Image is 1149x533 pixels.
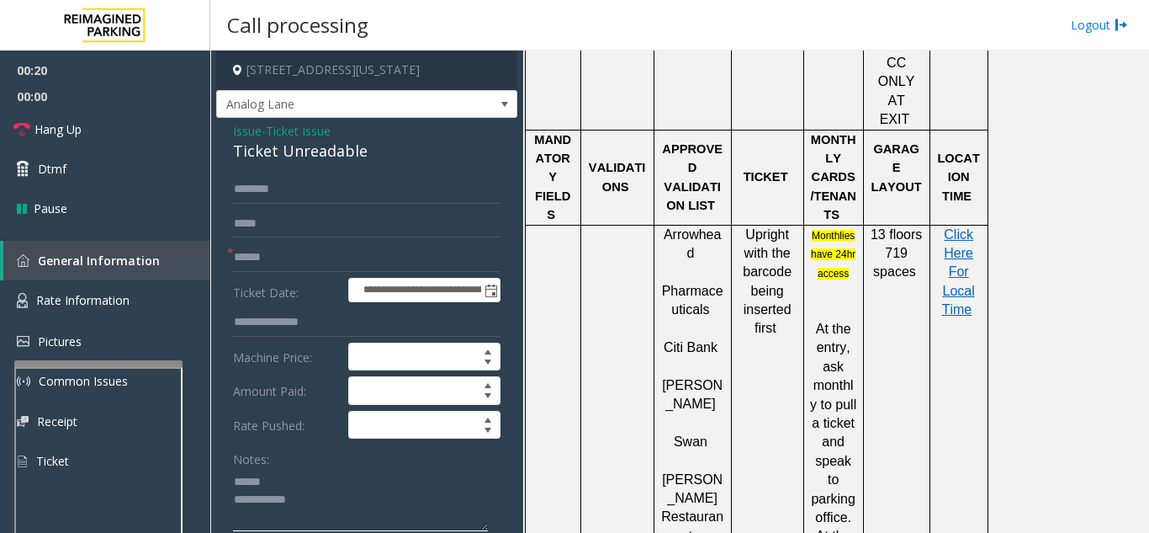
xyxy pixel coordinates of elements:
span: Pharmaceuticals [662,284,723,317]
span: Increase value [476,377,500,391]
span: [PERSON_NAME] Restauran [661,472,723,525]
img: 'icon' [17,254,29,267]
span: Monthlies have 24hr access [811,230,855,280]
span: Decrease value [476,357,500,370]
span: VALIDATIONS [589,161,646,193]
span: Rate Information [36,292,130,308]
span: Dtmf [38,160,66,178]
span: Pictures [38,333,82,349]
label: Rate Pushed: [229,411,344,440]
label: Ticket Date: [229,278,344,303]
span: Toggle popup [481,279,500,302]
span: MANDATORY FIELDS [534,133,571,222]
span: Issue [233,122,262,140]
span: General Information [38,253,160,269]
a: Click Here For Local Time [942,228,975,317]
span: MONTHLY CARDS/TENANTS [810,133,856,222]
label: Amount Paid: [229,376,344,405]
span: Citi Bank [664,340,717,354]
span: LOCATION TIME [937,152,979,203]
span: Click Here For Local Time [942,227,975,317]
span: Decrease value [476,391,500,404]
img: logout [1115,16,1128,34]
span: Swan [674,434,707,449]
span: - [262,123,331,139]
label: Machine Price: [229,343,344,371]
a: Logout [1071,16,1128,34]
span: TICKET [744,170,788,184]
label: Notes: [233,445,269,468]
img: 'icon' [17,293,28,308]
a: General Information [3,241,210,280]
span: [PERSON_NAME] [662,378,723,411]
div: Ticket Unreadable [233,140,500,163]
span: Ticket Issue [266,122,331,140]
span: CC ONLY AT EXIT [878,56,915,126]
h3: Call processing [219,4,377,45]
span: Decrease value [476,425,500,439]
span: Increase value [476,412,500,425]
span: Increase value [476,344,500,357]
span: Arrowhead [664,227,721,260]
span: Hang Up [34,120,82,138]
span: Pause [34,200,67,217]
span: Analog Lane [217,91,457,118]
h4: [STREET_ADDRESS][US_STATE] [216,51,517,90]
span: APPROVED VALIDATION LIST [662,142,723,212]
span: GARAGE LAYOUT [871,142,922,194]
img: 'icon' [17,336,29,347]
span: 13 floors 719 spaces [871,227,922,280]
